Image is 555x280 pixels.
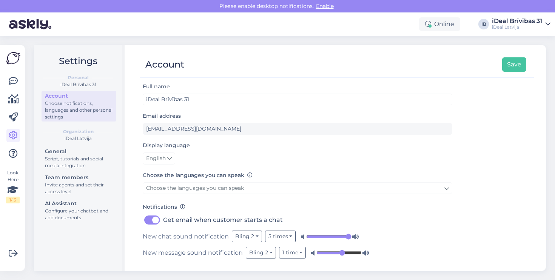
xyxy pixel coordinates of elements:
button: Bling 2 [246,247,276,258]
a: iDeal Brīvības 31iDeal Latvija [492,18,550,30]
button: Save [502,57,526,72]
div: iDeal Latvija [40,135,116,142]
div: Invite agents and set their access level [45,182,113,195]
div: Configure your chatbot and add documents [45,208,113,221]
div: New chat sound notification [143,231,452,242]
div: IB [478,19,489,29]
b: Personal [68,74,89,81]
img: Askly Logo [6,51,20,65]
div: General [45,148,113,155]
div: Account [45,92,113,100]
a: AccountChoose notifications, languages and other personal settings [42,91,116,122]
button: Bling 2 [232,231,262,242]
div: Online [419,17,460,31]
button: 1 time [279,247,306,258]
span: Enable [314,3,336,9]
div: Script, tutorials and social media integration [45,155,113,169]
label: Notifications [143,203,185,211]
a: Team membersInvite agents and set their access level [42,172,116,196]
b: Organization [63,128,94,135]
div: AI Assistant [45,200,113,208]
label: Full name [143,83,170,91]
input: Enter name [143,94,452,105]
div: iDeal Brīvības 31 [40,81,116,88]
a: Choose the languages you can speak [143,182,452,194]
label: Get email when customer starts a chat [163,214,283,226]
div: New message sound notification [143,247,452,258]
label: Email address [143,112,181,120]
span: English [146,154,166,163]
div: iDeal Brīvības 31 [492,18,542,24]
label: Display language [143,142,190,149]
a: AI AssistantConfigure your chatbot and add documents [42,198,116,222]
a: English [143,152,175,165]
span: Choose the languages you can speak [146,185,244,191]
div: Choose notifications, languages and other personal settings [45,100,113,120]
input: Enter email [143,123,452,135]
a: GeneralScript, tutorials and social media integration [42,146,116,170]
div: 1 / 3 [6,197,20,203]
div: Account [145,57,184,72]
div: Team members [45,174,113,182]
button: 5 times [265,231,296,242]
label: Choose the languages you can speak [143,171,253,179]
h2: Settings [40,54,116,68]
div: Look Here [6,169,20,203]
div: iDeal Latvija [492,24,542,30]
